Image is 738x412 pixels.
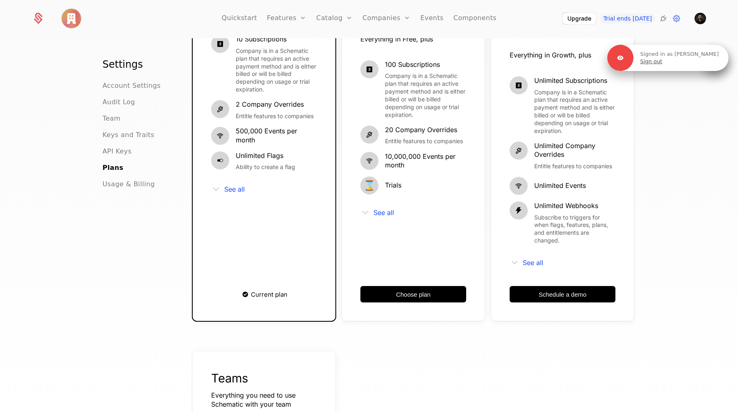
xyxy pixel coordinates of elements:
[385,126,463,135] span: 20 Company Overrides
[236,100,314,109] span: 2 Company Overrides
[640,50,719,58] p: Signed in as [PERSON_NAME]
[211,371,248,385] span: Teams
[102,146,132,156] a: API Keys
[510,76,528,94] i: cashapp
[236,151,295,160] span: Unlimited Flags
[102,130,154,140] a: Keys and Traits
[534,89,615,135] span: Company is in a Schematic plan that requires an active payment method and is either billed or wil...
[61,9,81,28] img: Sagar
[360,35,433,43] span: Everything in Free, plus
[510,142,528,160] i: hammer
[360,126,378,144] i: hammer
[534,201,615,211] span: Unlimited Webhooks
[385,137,463,145] span: Entitle features to companies
[211,127,229,145] i: signal
[211,184,221,194] i: chevron-down
[102,163,123,173] a: Plans
[563,13,596,24] button: Upgrade
[211,391,296,408] span: Everything you need to use Schematic with your team
[211,151,229,169] i: boolean-on
[236,163,295,171] span: Ability to create a flag
[534,142,615,159] span: Unlimited Company Overrides
[360,152,378,170] i: signal
[640,58,662,65] a: Sign out
[360,60,378,78] i: cashapp
[510,201,528,220] i: thunder
[236,35,317,44] span: 10 Subscriptions
[360,208,370,217] i: chevron-down
[102,179,155,189] a: Usage & Billing
[385,72,466,119] span: Company is in a Schematic plan that requires an active payment method and is either billed or wil...
[236,47,317,94] span: Company is in a Schematic plan that requires an active payment method and is either billed or wil...
[658,14,668,23] a: Integrations
[672,14,681,23] a: Settings
[224,186,245,192] span: See all
[236,127,317,144] span: 500,000 Events per month
[510,177,528,195] i: signal
[385,60,466,69] span: 100 Subscriptions
[534,214,615,245] span: Subscribe to triggers for when flags, features, plans, and entitlements are changed.
[534,181,586,190] span: Unlimited Events
[102,114,121,124] a: Team
[534,163,615,170] span: Entitle features to companies
[374,209,394,216] span: See all
[510,258,519,268] i: chevron-down
[695,13,706,24] button: Open user button
[695,13,706,24] img: Sagar Shiroya
[211,35,229,53] i: cashapp
[102,97,135,107] a: Audit Log
[102,58,171,189] nav: Main
[211,100,229,118] i: hammer
[360,176,378,195] span: ⌛
[360,286,466,302] button: Choose plan
[102,58,171,71] h1: Settings
[241,290,249,298] i: check-rounded
[385,152,466,170] span: 10,000,000 Events per month
[600,14,655,23] a: Trial ends [DATE]
[102,81,161,91] a: Account Settings
[510,51,591,59] span: Everything in Growth, plus
[510,286,615,302] a: Schedule a demo
[523,259,543,266] span: See all
[251,291,287,298] span: Current plan
[385,181,401,190] span: Trials
[193,334,226,345] span: Add-ons
[534,76,615,85] span: Unlimited Subscriptions
[236,112,314,120] span: Entitle features to companies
